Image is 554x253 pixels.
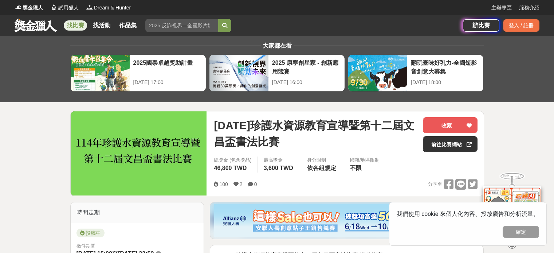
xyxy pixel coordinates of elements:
span: 總獎金 (包含獎品) [214,157,251,164]
span: 不限 [350,165,362,171]
span: 46,800 TWD [214,165,247,171]
input: 2025 反詐視界—全國影片競賽 [145,19,218,32]
a: Logo試用獵人 [50,4,79,12]
a: 2025 康寧創星家 - 創新應用競賽[DATE] 16:00 [209,55,345,92]
a: 翻玩臺味好乳力-全國短影音創意大募集[DATE] 18:00 [348,55,484,92]
span: 大家都在看 [261,43,294,49]
img: d2146d9a-e6f6-4337-9592-8cefde37ba6b.png [483,186,541,235]
img: dcc59076-91c0-4acb-9c6b-a1d413182f46.png [214,204,479,237]
div: 身分限制 [307,157,338,164]
div: 翻玩臺味好乳力-全國短影音創意大募集 [411,59,480,75]
span: 100 [219,181,228,187]
a: 前往比賽網站 [423,136,478,152]
div: 時間走期 [71,202,204,223]
span: 0 [254,181,257,187]
a: 主辦專區 [491,4,512,12]
span: 分享至 [428,179,442,190]
img: Logo [86,4,93,11]
a: 辦比賽 [463,19,499,32]
img: Cover Image [71,111,207,195]
span: 依各組規定 [307,165,336,171]
span: 我們使用 cookie 來個人化內容、投放廣告和分析流量。 [397,211,539,217]
a: 找活動 [90,20,113,31]
div: [DATE] 16:00 [272,79,341,86]
a: LogoDream & Hunter [86,4,131,12]
a: 找比賽 [64,20,87,31]
a: 2025國泰卓越獎助計畫[DATE] 17:00 [70,55,206,92]
a: 作品集 [116,20,140,31]
div: 2025 康寧創星家 - 創新應用競賽 [272,59,341,75]
img: Logo [15,4,22,11]
div: 登入 / 註冊 [503,19,539,32]
a: 服務介紹 [519,4,539,12]
span: 獎金獵人 [23,4,43,12]
div: [DATE] 17:00 [133,79,202,86]
span: 最高獎金 [264,157,295,164]
span: Dream & Hunter [94,4,131,12]
span: 2 [240,181,243,187]
img: Logo [50,4,58,11]
a: Logo獎金獵人 [15,4,43,12]
div: 2025國泰卓越獎助計畫 [133,59,202,75]
span: [DATE]珍護水資源教育宣導暨第十二屆文昌盃書法比賽 [214,117,417,150]
span: 徵件期間 [76,243,95,249]
div: [DATE] 18:00 [411,79,480,86]
span: 3,600 TWD [264,165,293,171]
button: 確定 [503,226,539,238]
span: 試用獵人 [58,4,79,12]
div: 國籍/地區限制 [350,157,380,164]
button: 收藏 [423,117,478,133]
span: 投稿中 [76,229,105,237]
